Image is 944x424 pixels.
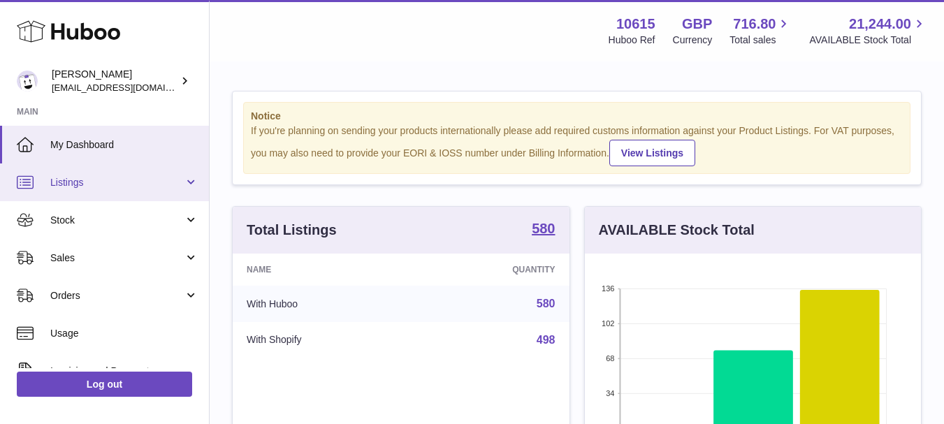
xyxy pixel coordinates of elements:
span: Stock [50,214,184,227]
div: If you're planning on sending your products internationally please add required customs informati... [251,124,903,166]
text: 136 [602,284,614,293]
th: Name [233,254,414,286]
strong: 580 [532,221,555,235]
td: With Shopify [233,322,414,358]
span: Sales [50,251,184,265]
text: 34 [606,389,614,397]
a: 498 [537,334,555,346]
h3: Total Listings [247,221,337,240]
span: Orders [50,289,184,302]
a: 21,244.00 AVAILABLE Stock Total [809,15,927,47]
img: fulfillment@fable.com [17,71,38,92]
a: 580 [537,298,555,309]
strong: Notice [251,110,903,123]
span: [EMAIL_ADDRESS][DOMAIN_NAME] [52,82,205,93]
span: 716.80 [733,15,776,34]
span: Listings [50,176,184,189]
strong: GBP [682,15,712,34]
text: 102 [602,319,614,328]
div: Huboo Ref [609,34,655,47]
a: View Listings [609,140,695,166]
text: 68 [606,354,614,363]
span: Total sales [729,34,792,47]
th: Quantity [414,254,569,286]
td: With Huboo [233,286,414,322]
a: Log out [17,372,192,397]
div: Currency [673,34,713,47]
h3: AVAILABLE Stock Total [599,221,755,240]
span: Usage [50,327,198,340]
span: 21,244.00 [849,15,911,34]
a: 580 [532,221,555,238]
span: Invoicing and Payments [50,365,184,378]
strong: 10615 [616,15,655,34]
span: AVAILABLE Stock Total [809,34,927,47]
a: 716.80 Total sales [729,15,792,47]
span: My Dashboard [50,138,198,152]
div: [PERSON_NAME] [52,68,177,94]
